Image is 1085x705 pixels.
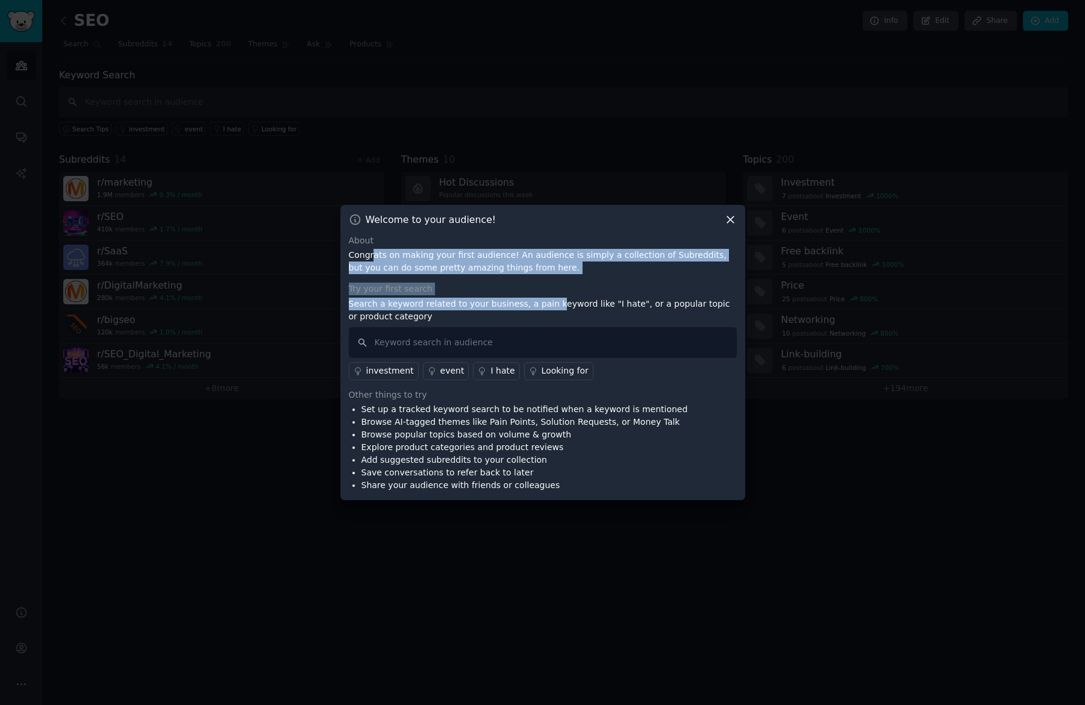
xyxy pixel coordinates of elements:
[361,454,688,466] li: Add suggested subreddits to your collection
[490,365,514,377] div: I hate
[366,213,496,226] h3: Welcome to your audience!
[366,365,414,377] div: investment
[524,362,593,380] a: Looking for
[361,466,688,479] li: Save conversations to refer back to later
[542,365,589,377] div: Looking for
[473,362,519,380] a: I hate
[349,249,737,274] p: Congrats on making your first audience! An audience is simply a collection of Subreddits, but you...
[361,479,688,492] li: Share your audience with friends or colleagues
[423,362,469,380] a: event
[349,298,737,323] p: Search a keyword related to your business, a pain keyword like "I hate", or a popular topic or pr...
[361,416,688,428] li: Browse AI-tagged themes like Pain Points, Solution Requests, or Money Talk
[361,403,688,416] li: Set up a tracked keyword search to be notified when a keyword is mentioned
[349,362,419,380] a: investment
[440,365,464,377] div: event
[349,327,737,358] input: Keyword search in audience
[349,234,737,247] div: About
[349,283,737,295] div: Try your first search
[361,428,688,441] li: Browse popular topics based on volume & growth
[349,389,737,401] div: Other things to try
[361,441,688,454] li: Explore product categories and product reviews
